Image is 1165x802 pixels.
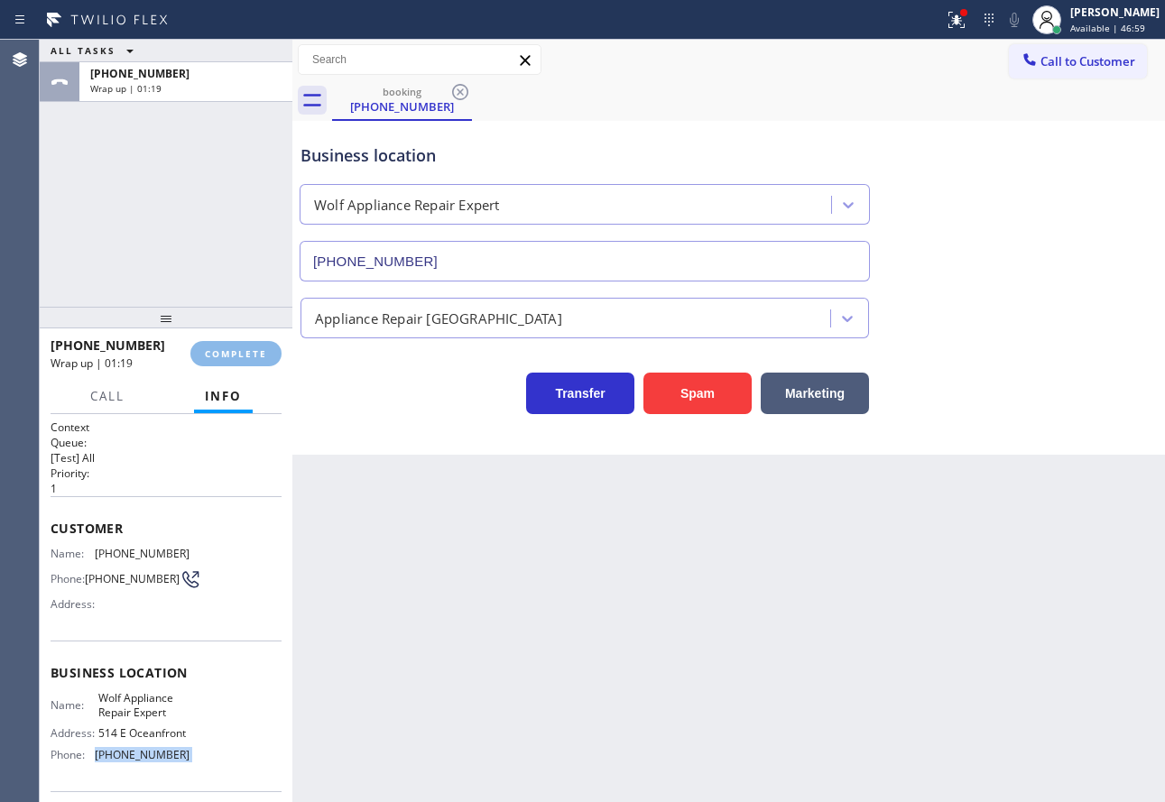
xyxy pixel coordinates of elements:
[1040,53,1135,69] span: Call to Customer
[643,373,752,414] button: Spam
[51,466,282,481] h2: Priority:
[79,379,135,414] button: Call
[299,45,541,74] input: Search
[95,748,190,761] span: [PHONE_NUMBER]
[51,572,85,585] span: Phone:
[300,143,869,168] div: Business location
[51,419,282,435] h1: Context
[51,748,95,761] span: Phone:
[51,355,133,371] span: Wrap up | 01:19
[526,373,634,414] button: Transfer
[51,44,116,57] span: ALL TASKS
[300,241,870,281] input: Phone Number
[761,373,869,414] button: Marketing
[51,726,98,740] span: Address:
[51,664,282,681] span: Business location
[1070,5,1160,20] div: [PERSON_NAME]
[51,597,98,611] span: Address:
[314,195,500,216] div: Wolf Appliance Repair Expert
[95,547,190,560] span: [PHONE_NUMBER]
[334,98,470,115] div: [PHONE_NUMBER]
[51,336,165,354] span: [PHONE_NUMBER]
[315,308,562,328] div: Appliance Repair [GEOGRAPHIC_DATA]
[90,82,162,95] span: Wrap up | 01:19
[205,388,242,404] span: Info
[98,726,189,740] span: 514 E Oceanfront
[1070,22,1145,34] span: Available | 46:59
[51,481,282,496] p: 1
[194,379,253,414] button: Info
[51,520,282,537] span: Customer
[51,547,95,560] span: Name:
[90,388,125,404] span: Call
[205,347,267,360] span: COMPLETE
[85,572,180,585] span: [PHONE_NUMBER]
[98,691,189,719] span: Wolf Appliance Repair Expert
[51,435,282,450] h2: Queue:
[334,80,470,119] div: (310) 779-1000
[334,85,470,98] div: booking
[1009,44,1147,78] button: Call to Customer
[40,40,152,61] button: ALL TASKS
[51,698,98,712] span: Name:
[1002,7,1027,32] button: Mute
[90,66,190,81] span: [PHONE_NUMBER]
[51,450,282,466] p: [Test] All
[190,341,282,366] button: COMPLETE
